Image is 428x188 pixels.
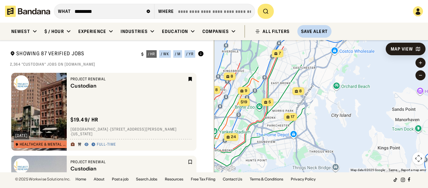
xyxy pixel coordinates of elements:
[250,177,283,181] a: Terms & Conditions
[162,29,188,34] div: Education
[241,99,247,104] span: $19
[70,159,186,164] div: Project Renewal
[279,51,281,56] span: 7
[245,88,247,94] span: 9
[15,177,70,181] div: © 2025 Workwise Solutions Inc.
[14,158,29,173] img: Project Renewal logo
[136,177,157,181] a: Search Jobs
[70,83,186,89] div: Custodian
[389,168,397,172] a: Terms (opens in new tab)
[412,152,425,165] button: Map camera controls
[299,89,302,94] span: 8
[70,166,186,172] div: Custodian
[231,74,233,79] span: 8
[161,52,169,56] div: / wk
[97,142,116,147] div: Full-time
[10,70,204,172] div: grid
[15,134,28,137] div: [DATE]
[70,127,193,137] div: [GEOGRAPHIC_DATA] · [STREET_ADDRESS][PERSON_NAME] · [US_STATE]
[263,29,290,34] div: ALL FILTERS
[78,29,106,34] div: Experience
[94,177,104,181] a: About
[10,50,136,58] div: Showing 87 Verified Jobs
[351,168,385,172] span: Map data ©2025 Google
[269,99,271,105] span: 5
[158,8,174,14] div: Where
[14,75,29,90] img: Project Renewal logo
[231,134,236,140] span: 24
[401,168,426,172] a: Report a map error
[216,164,236,172] img: Google
[76,177,86,181] a: Home
[215,87,218,93] span: 8
[186,52,194,56] div: / yr
[44,29,64,34] div: $ / hour
[216,164,236,172] a: Open this area in Google Maps (opens a new window)
[391,47,413,51] div: Map View
[301,29,328,34] div: Save Alert
[5,6,50,17] img: Bandana logotype
[165,177,183,181] a: Resources
[223,177,242,181] a: Contact Us
[191,177,215,181] a: Free Tax Filing
[20,142,68,146] div: Healthcare & Mental Health
[141,52,144,57] div: $
[10,62,204,67] div: 2,364 "Custodian" jobs on [DOMAIN_NAME]
[70,116,98,123] div: $ 19.49 / hr
[202,29,229,34] div: Companies
[121,29,148,34] div: Industries
[11,29,30,34] div: Newest
[148,52,155,56] div: / hr
[175,52,180,56] div: / m
[58,8,71,14] div: what
[291,177,316,181] a: Privacy Policy
[291,114,295,120] span: 17
[112,177,128,181] a: Post a job
[70,77,186,82] div: Project Renewal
